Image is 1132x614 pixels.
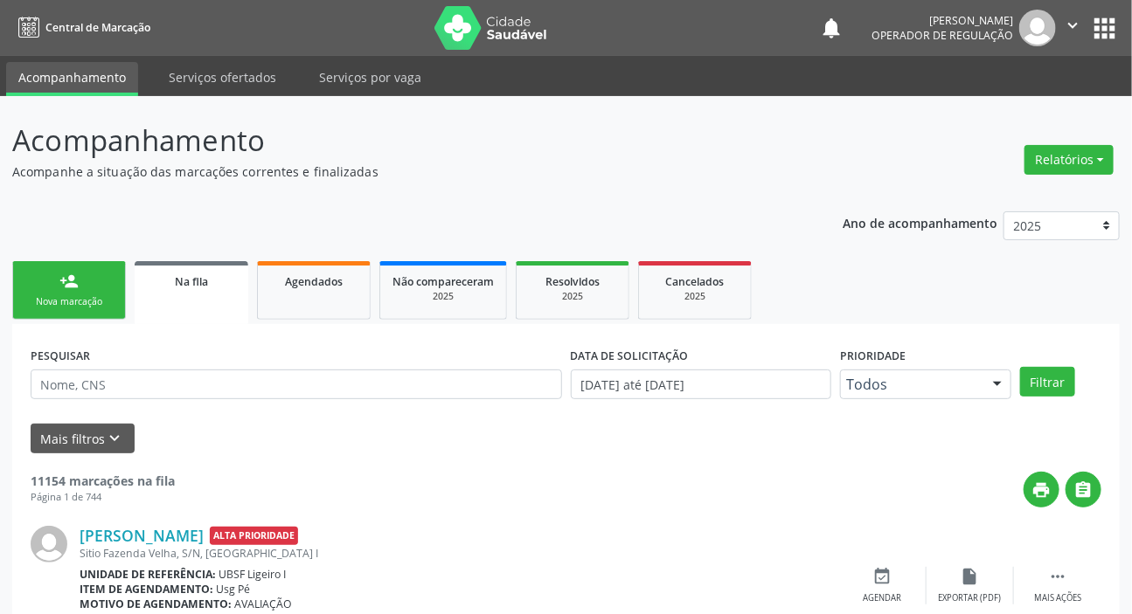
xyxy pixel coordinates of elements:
[651,290,739,303] div: 2025
[45,20,150,35] span: Central de Marcação
[12,162,788,181] p: Acompanhe a situação das marcações correntes e finalizadas
[1024,145,1114,175] button: Relatórios
[31,342,90,369] label: PESQUISAR
[873,567,892,586] i: event_available
[843,211,997,233] p: Ano de acompanhamento
[529,290,616,303] div: 2025
[217,582,251,597] span: Usg Pé
[1056,10,1089,46] button: 
[872,28,1013,43] span: Operador de regulação
[307,62,434,93] a: Serviços por vaga
[846,376,976,393] span: Todos
[1048,567,1067,586] i: 
[961,567,980,586] i: insert_drive_file
[59,272,79,291] div: person_add
[545,274,600,289] span: Resolvidos
[571,342,689,369] label: DATA DE SOLICITAÇÃO
[31,424,135,454] button: Mais filtroskeyboard_arrow_down
[156,62,288,93] a: Serviços ofertados
[1019,10,1056,46] img: img
[6,62,138,96] a: Acompanhamento
[1063,16,1082,35] i: 
[1089,13,1120,44] button: apps
[1034,592,1081,604] div: Mais ações
[571,369,832,399] input: Selecione um intervalo
[872,13,1013,28] div: [PERSON_NAME]
[285,274,343,289] span: Agendados
[819,16,844,40] button: notifications
[80,526,204,545] a: [PERSON_NAME]
[219,567,287,582] span: UBSF Ligeiro I
[25,295,113,308] div: Nova marcação
[12,13,150,42] a: Central de Marcação
[106,429,125,448] i: keyboard_arrow_down
[175,274,208,289] span: Na fila
[392,290,494,303] div: 2025
[80,546,839,561] div: Sitio Fazenda Velha, S/N, [GEOGRAPHIC_DATA] I
[31,473,175,489] strong: 11154 marcações na fila
[210,527,298,545] span: Alta Prioridade
[939,592,1002,604] div: Exportar (PDF)
[31,369,562,399] input: Nome, CNS
[1066,472,1101,507] button: 
[392,274,494,289] span: Não compareceram
[80,597,232,611] b: Motivo de agendamento:
[80,567,216,582] b: Unidade de referência:
[1024,472,1059,507] button: print
[666,274,725,289] span: Cancelados
[31,526,67,562] img: img
[80,582,213,597] b: Item de agendamento:
[1074,480,1094,500] i: 
[864,592,902,604] div: Agendar
[1032,480,1052,500] i: print
[12,119,788,162] p: Acompanhamento
[840,342,906,369] label: Prioridade
[235,597,293,611] span: AVALIAÇÃO
[1020,367,1075,397] button: Filtrar
[31,490,175,505] div: Página 1 de 744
